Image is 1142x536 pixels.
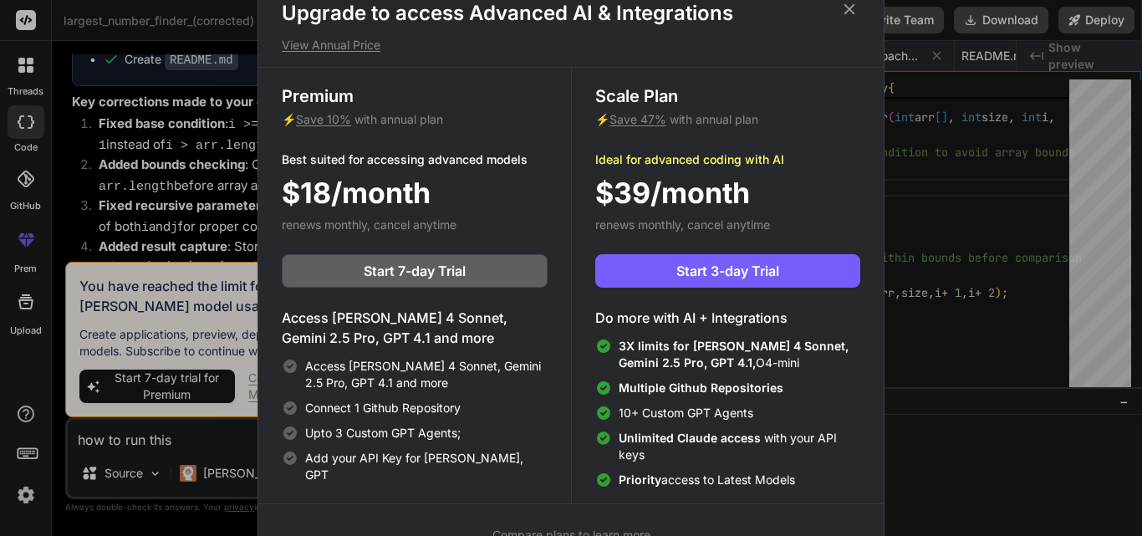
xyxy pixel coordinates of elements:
p: View Annual Price [282,37,860,54]
span: 3X limits for [PERSON_NAME] 4 Sonnet, Gemini 2.5 Pro, GPT 4.1, [619,339,849,370]
h3: Premium [282,84,548,108]
span: renews monthly, cancel anytime [595,217,770,232]
span: with your API keys [619,430,860,463]
span: Upto 3 Custom GPT Agents; [305,425,461,442]
span: renews monthly, cancel anytime [282,217,456,232]
span: Multiple Github Repositories [619,380,783,395]
p: Best suited for accessing advanced models [282,151,548,168]
span: $39/month [595,171,750,214]
span: Unlimited Claude access [619,431,764,445]
h4: Access [PERSON_NAME] 4 Sonnet, Gemini 2.5 Pro, GPT 4.1 and more [282,308,548,348]
span: Start 7-day Trial [364,261,466,281]
span: Add your API Key for [PERSON_NAME], GPT [305,450,548,483]
span: Start 3-day Trial [676,261,779,281]
span: 10+ Custom GPT Agents [619,405,753,421]
span: Connect 1 Github Repository [305,400,461,416]
button: Start 7-day Trial [282,254,548,288]
h4: Do more with AI + Integrations [595,308,860,328]
h3: Scale Plan [595,84,860,108]
span: Access [PERSON_NAME] 4 Sonnet, Gemini 2.5 Pro, GPT 4.1 and more [305,358,548,391]
span: O4-mini [619,338,860,371]
p: ⚡ with annual plan [595,111,860,128]
p: ⚡ with annual plan [282,111,548,128]
span: Save 47% [609,112,666,126]
span: access to Latest Models [619,472,795,488]
p: Ideal for advanced coding with AI [595,151,860,168]
span: $18/month [282,171,431,214]
span: Save 10% [296,112,351,126]
span: Priority [619,472,661,487]
button: Start 3-day Trial [595,254,860,288]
